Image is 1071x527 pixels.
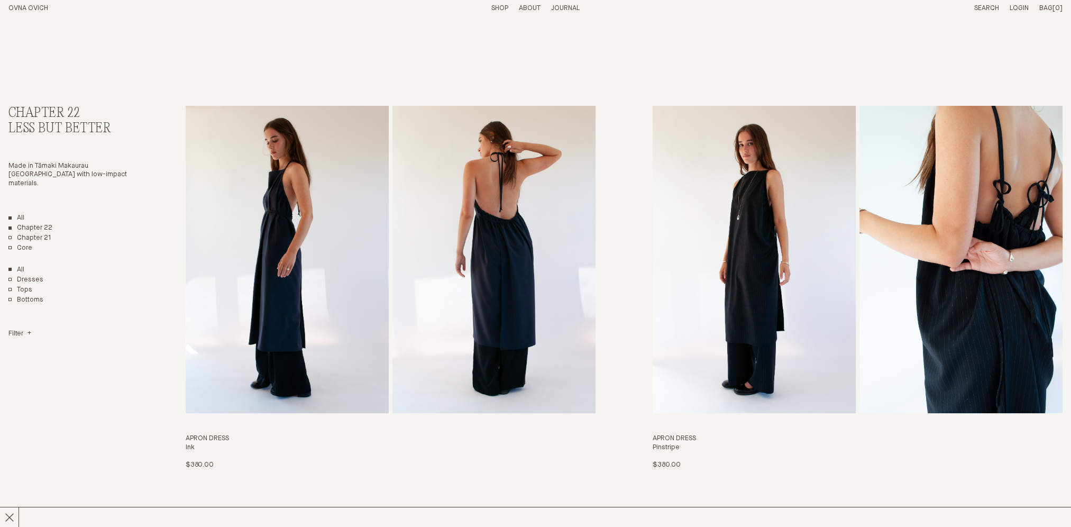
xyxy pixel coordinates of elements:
[8,224,52,233] a: Chapter 22
[653,434,1063,443] h3: Apron Dress
[8,296,43,305] a: Bottoms
[653,106,856,413] img: Apron Dress
[551,5,580,12] a: Journal
[653,106,1063,470] a: Apron Dress
[8,276,43,285] a: Dresses
[8,106,133,121] h2: Chapter 22
[186,461,214,468] span: $380.00
[1052,5,1063,12] span: [0]
[653,461,681,468] span: $380.00
[8,5,48,12] a: Home
[519,4,541,13] summary: About
[186,106,596,470] a: Apron Dress
[8,162,133,189] p: Made in Tāmaki Makaurau [GEOGRAPHIC_DATA] with low-impact materials.
[8,266,24,275] a: Show All
[1010,5,1029,12] a: Login
[8,121,133,137] h3: Less But Better
[186,106,389,413] img: Apron Dress
[8,244,32,253] a: Core
[974,5,999,12] a: Search
[8,330,31,339] summary: Filter
[8,234,51,243] a: Chapter 21
[653,443,1063,452] h4: Pinstripe
[186,434,596,443] h3: Apron Dress
[1039,5,1052,12] span: Bag
[186,443,596,452] h4: Ink
[8,214,24,223] a: All
[491,5,508,12] a: Shop
[8,286,32,295] a: Tops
